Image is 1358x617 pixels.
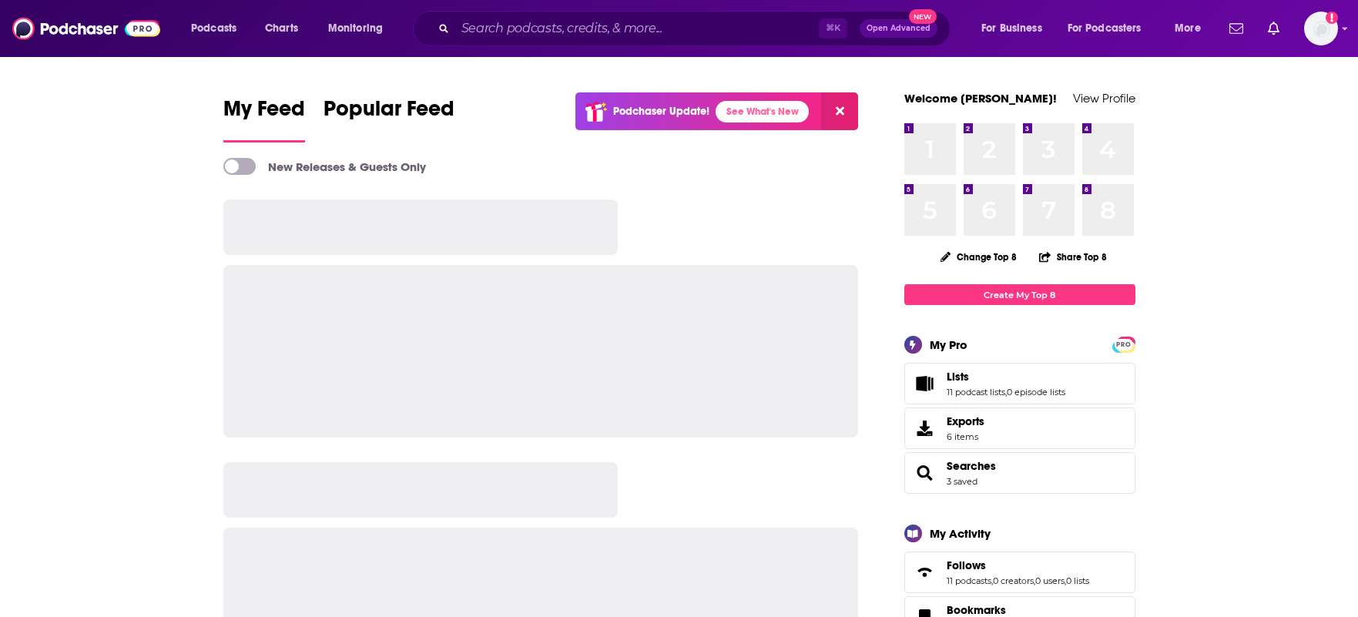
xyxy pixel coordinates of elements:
[191,18,236,39] span: Podcasts
[1034,575,1035,586] span: ,
[223,96,305,143] a: My Feed
[1058,16,1164,41] button: open menu
[947,603,1037,617] a: Bookmarks
[428,11,965,46] div: Search podcasts, credits, & more...
[1035,575,1065,586] a: 0 users
[947,370,969,384] span: Lists
[930,337,967,352] div: My Pro
[1304,12,1338,45] button: Show profile menu
[1007,387,1065,397] a: 0 episode lists
[1073,91,1135,106] a: View Profile
[981,18,1042,39] span: For Business
[947,558,1089,572] a: Follows
[904,363,1135,404] span: Lists
[1223,15,1249,42] a: Show notifications dropdown
[947,370,1065,384] a: Lists
[904,91,1057,106] a: Welcome [PERSON_NAME]!
[328,18,383,39] span: Monitoring
[324,96,454,143] a: Popular Feed
[904,452,1135,494] span: Searches
[947,603,1006,617] span: Bookmarks
[223,158,426,175] a: New Releases & Guests Only
[867,25,930,32] span: Open Advanced
[716,101,809,122] a: See What's New
[1262,15,1286,42] a: Show notifications dropdown
[947,387,1005,397] a: 11 podcast lists
[1005,387,1007,397] span: ,
[904,284,1135,305] a: Create My Top 8
[947,431,984,442] span: 6 items
[947,414,984,428] span: Exports
[180,16,257,41] button: open menu
[910,562,941,583] a: Follows
[993,575,1034,586] a: 0 creators
[819,18,847,39] span: ⌘ K
[1164,16,1220,41] button: open menu
[930,526,991,541] div: My Activity
[455,16,819,41] input: Search podcasts, credits, & more...
[1038,242,1108,272] button: Share Top 8
[1068,18,1142,39] span: For Podcasters
[904,407,1135,449] a: Exports
[223,96,305,131] span: My Feed
[860,19,937,38] button: Open AdvancedNew
[317,16,403,41] button: open menu
[1326,12,1338,24] svg: Add a profile image
[947,558,986,572] span: Follows
[931,247,1027,267] button: Change Top 8
[613,105,709,118] p: Podchaser Update!
[1304,12,1338,45] span: Logged in as Isabellaoidem
[947,575,991,586] a: 11 podcasts
[265,18,298,39] span: Charts
[971,16,1061,41] button: open menu
[1115,339,1133,350] span: PRO
[1065,575,1066,586] span: ,
[904,552,1135,593] span: Follows
[947,476,977,487] a: 3 saved
[12,14,160,43] img: Podchaser - Follow, Share and Rate Podcasts
[1066,575,1089,586] a: 0 lists
[991,575,993,586] span: ,
[1115,338,1133,350] a: PRO
[909,9,937,24] span: New
[910,417,941,439] span: Exports
[1304,12,1338,45] img: User Profile
[910,373,941,394] a: Lists
[910,462,941,484] a: Searches
[255,16,307,41] a: Charts
[1175,18,1201,39] span: More
[947,459,996,473] a: Searches
[324,96,454,131] span: Popular Feed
